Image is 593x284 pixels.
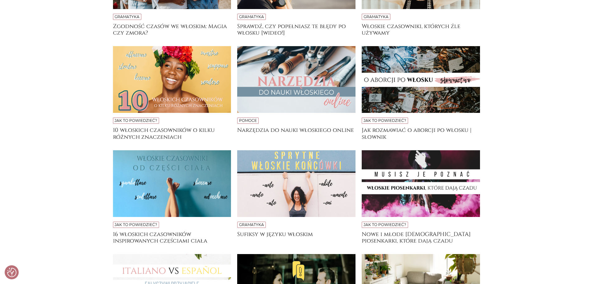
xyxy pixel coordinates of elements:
[239,118,257,123] a: Pomoce
[113,127,231,139] a: 10 włoskich czasowników o kilku różnych znaczeniach
[239,14,264,19] a: Gramatyka
[362,127,480,139] a: Jak rozmawiać o aborcji po włosku | słownik
[239,222,264,227] a: Gramatyka
[362,231,480,243] a: Nowe i młode [DEMOGRAPHIC_DATA] piosenkarki, które dają czadu
[364,118,406,123] a: Jak to powiedzieć?
[362,23,480,36] a: Włoskie czasowniki, których źle używamy
[115,118,157,123] a: Jak to powiedzieć?
[237,127,355,139] a: Narzędzia do nauki włoskiego online
[364,222,406,227] a: Jak to powiedzieć?
[115,14,139,19] a: Gramatyka
[115,222,157,227] a: Jak to powiedzieć?
[113,23,231,36] a: Zgodność czasów we włoskim: Magia czy zmora?
[364,14,388,19] a: Gramatyka
[7,268,16,277] button: Preferencje co do zgód
[113,231,231,243] a: 16 włoskich czasowników inspirowanych częściami ciała
[237,231,355,243] a: Sufiksy w języku włoskim
[237,23,355,36] a: Sprawdź, czy popełniasz te błędy po włosku [wideo!]
[7,268,16,277] img: Revisit consent button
